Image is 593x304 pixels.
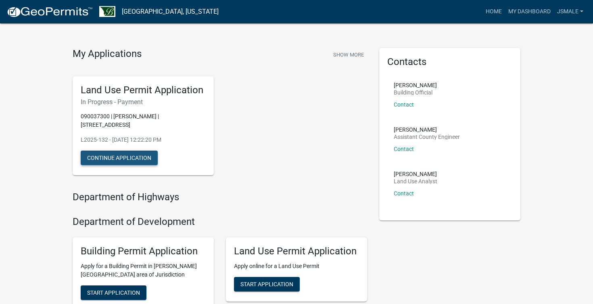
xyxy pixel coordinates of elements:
span: Start Application [87,289,140,296]
p: Apply for a Building Permit in [PERSON_NAME][GEOGRAPHIC_DATA] area of Jurisdiction [81,262,206,279]
a: JSmale [554,4,587,19]
p: Land Use Analyst [394,178,437,184]
p: Apply online for a Land Use Permit [234,262,359,270]
h5: Land Use Permit Application [234,245,359,257]
h5: Land Use Permit Application [81,84,206,96]
p: L2025-132 - [DATE] 12:22:20 PM [81,136,206,144]
p: [PERSON_NAME] [394,82,437,88]
p: Assistant County Engineer [394,134,460,140]
p: [PERSON_NAME] [394,127,460,132]
h5: Building Permit Application [81,245,206,257]
a: Contact [394,146,414,152]
a: My Dashboard [505,4,554,19]
span: Start Application [240,281,293,287]
a: Home [482,4,505,19]
p: [PERSON_NAME] [394,171,437,177]
a: Contact [394,190,414,197]
button: Start Application [234,277,300,291]
h4: Department of Development [73,216,367,228]
button: Continue Application [81,151,158,165]
p: Building Official [394,90,437,95]
button: Show More [330,48,367,61]
a: Contact [394,101,414,108]
h6: In Progress - Payment [81,98,206,106]
a: [GEOGRAPHIC_DATA], [US_STATE] [122,5,219,19]
img: Benton County, Minnesota [99,6,115,17]
h5: Contacts [387,56,512,68]
h4: Department of Highways [73,191,367,203]
p: 090037300 | [PERSON_NAME] | [STREET_ADDRESS] [81,112,206,129]
h4: My Applications [73,48,142,60]
button: Start Application [81,285,146,300]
